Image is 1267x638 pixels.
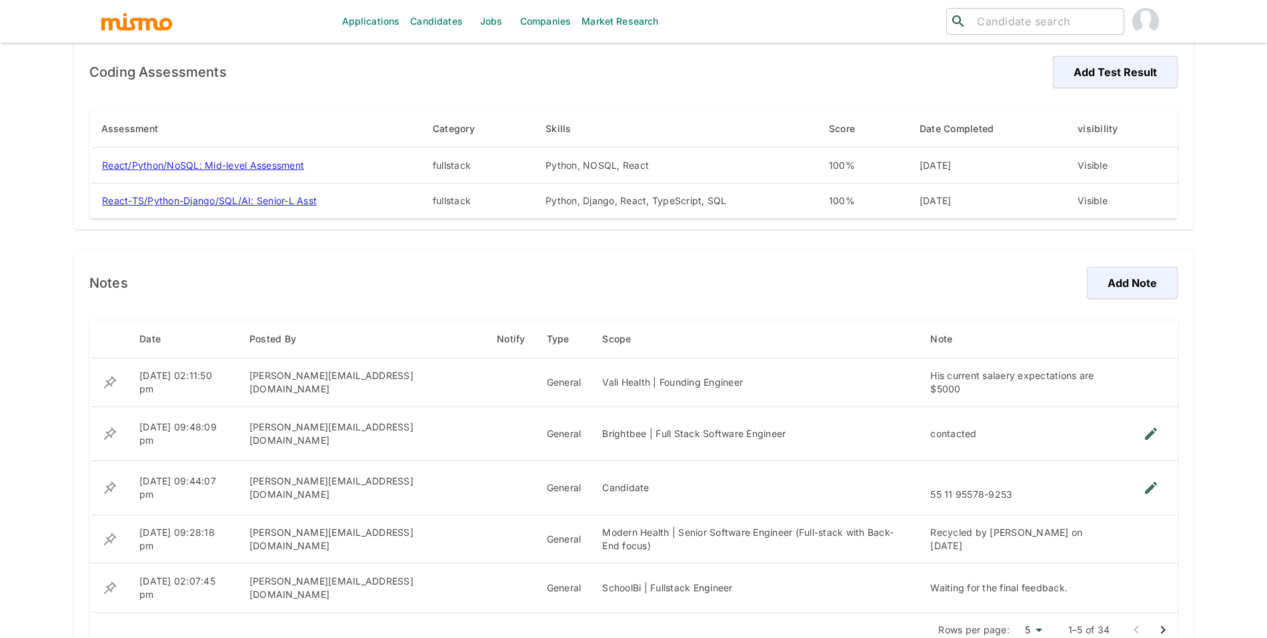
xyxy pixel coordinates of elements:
[1132,8,1159,35] img: Maria Lujan Ciommo
[591,564,920,613] td: SchoolBi | Fullstack Engineer
[422,148,535,184] td: fullstack
[930,369,1114,396] div: His current salaery expectations are $5000
[89,109,1178,219] table: enhanced table
[239,358,486,407] td: [PERSON_NAME][EMAIL_ADDRESS][DOMAIN_NAME]
[829,121,872,137] span: Score
[433,121,492,137] span: Category
[930,474,1114,501] div: 55 11 95578-9253
[102,195,317,206] a: React-TS/Python-Django/SQL/AI: Senior-L Asst
[129,515,239,564] td: [DATE] 09:28:18 pm
[129,407,239,461] td: [DATE] 09:48:09 pm
[909,148,1067,184] td: [DATE]
[239,461,486,515] td: [PERSON_NAME][EMAIL_ADDRESS][DOMAIN_NAME]
[129,358,239,407] td: [DATE] 02:11:50 pm
[101,121,176,137] span: Assessment
[591,358,920,407] td: Vali Health | Founding Engineer
[938,623,1010,637] p: Rows per page:
[545,121,589,137] span: Skills
[129,461,239,515] td: [DATE] 09:44:07 pm
[1067,184,1178,219] td: Visible
[1067,148,1178,184] td: Visible
[1068,623,1110,637] p: 1–5 of 34
[536,461,592,515] td: General
[909,184,1067,219] td: [DATE]
[972,12,1118,31] input: Candidate search
[89,272,128,294] h6: Notes
[536,564,592,613] td: General
[486,320,536,358] th: Notify
[591,515,920,564] td: Modern Health | Senior Software Engineer (Full-stack with Back-End focus)
[239,407,486,461] td: [PERSON_NAME][EMAIL_ADDRESS][DOMAIN_NAME]
[89,61,227,83] h6: Coding Assessments
[920,121,1012,137] span: Date Completed
[422,184,535,219] td: fullstack
[1087,267,1178,299] button: Add Note
[818,184,909,219] td: 100%
[930,581,1114,595] div: Waiting for the final feedback.
[930,526,1114,553] div: Recycled by [PERSON_NAME] on [DATE]
[591,407,920,461] td: Brightbee | Full Stack Software Engineer
[100,11,173,31] img: logo
[1053,56,1178,88] button: Add Test Result
[536,407,592,461] td: General
[129,320,239,358] th: Date
[930,427,1114,440] div: contacted
[239,564,486,613] td: [PERSON_NAME][EMAIL_ADDRESS][DOMAIN_NAME]
[591,320,920,358] th: Scope
[536,320,592,358] th: Type
[535,184,818,219] td: Python, Django, React, TypeScript, SQL
[536,515,592,564] td: General
[591,461,920,515] td: Candidate
[1078,121,1136,137] span: visibility
[129,564,239,613] td: [DATE] 02:07:45 pm
[89,320,1178,613] table: enhanced table
[535,148,818,184] td: Python, NOSQL, React
[920,320,1124,358] th: Note
[239,515,486,564] td: [PERSON_NAME][EMAIL_ADDRESS][DOMAIN_NAME]
[102,159,304,171] a: React/Python/NoSQL: Mid-level Assessment
[536,358,592,407] td: General
[818,148,909,184] td: 100%
[239,320,486,358] th: Posted By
